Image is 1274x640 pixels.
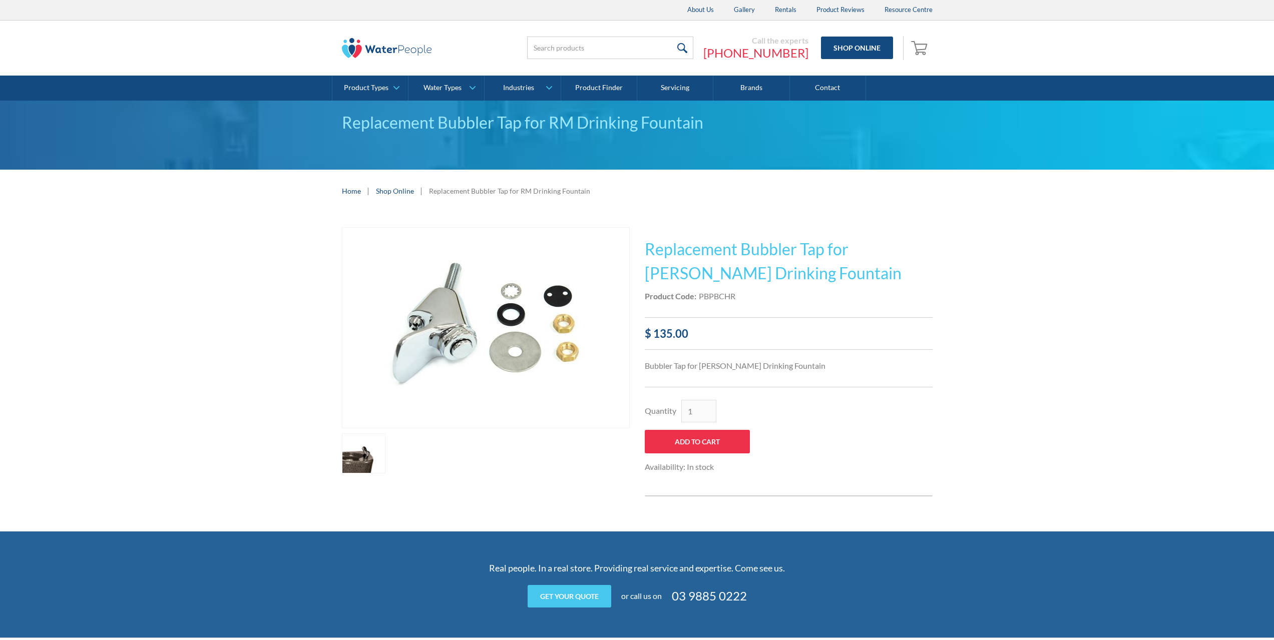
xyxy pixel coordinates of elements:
div: | [366,185,371,197]
a: 03 9885 0222 [672,587,747,605]
div: Product Types [344,84,388,92]
div: Availability: In stock [645,461,750,473]
a: Brands [713,76,789,101]
img: The Water People [342,38,432,58]
img: shopping cart [911,40,930,56]
img: Replacement Bubbler Tap for RM Drinking Fountain [385,228,586,428]
a: Water Types [408,76,484,101]
strong: Product Code: [645,291,696,301]
div: Industries [503,84,534,92]
div: PBPBCHR [699,290,735,302]
a: Open cart [909,36,933,60]
label: Quantity [645,405,676,417]
h1: Replacement Bubbler Tap for [PERSON_NAME] Drinking Fountain [645,237,933,285]
a: Shop Online [821,37,893,59]
a: Shop Online [376,186,414,196]
div: $ 135.00 [645,325,933,342]
p: Bubbler Tap for [PERSON_NAME] Drinking Fountain [645,360,933,372]
div: Call the experts [703,36,808,46]
a: [PHONE_NUMBER] [703,46,808,61]
input: Search products [527,37,693,59]
a: Contact [790,76,866,101]
input: Add to Cart [645,430,750,453]
p: Real people. In a real store. Providing real service and expertise. Come see us. [442,561,832,575]
a: Servicing [637,76,713,101]
div: Replacement Bubbler Tap for RM Drinking Fountain [429,186,590,196]
div: Replacement Bubbler Tap for RM Drinking Fountain [342,111,933,135]
div: Water Types [423,84,462,92]
div: or call us on [621,590,662,602]
a: Get your quote [528,585,611,607]
div: | [419,185,424,197]
a: Product Types [332,76,408,101]
a: Home [342,186,361,196]
a: Product Finder [561,76,637,101]
a: Industries [485,76,560,101]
